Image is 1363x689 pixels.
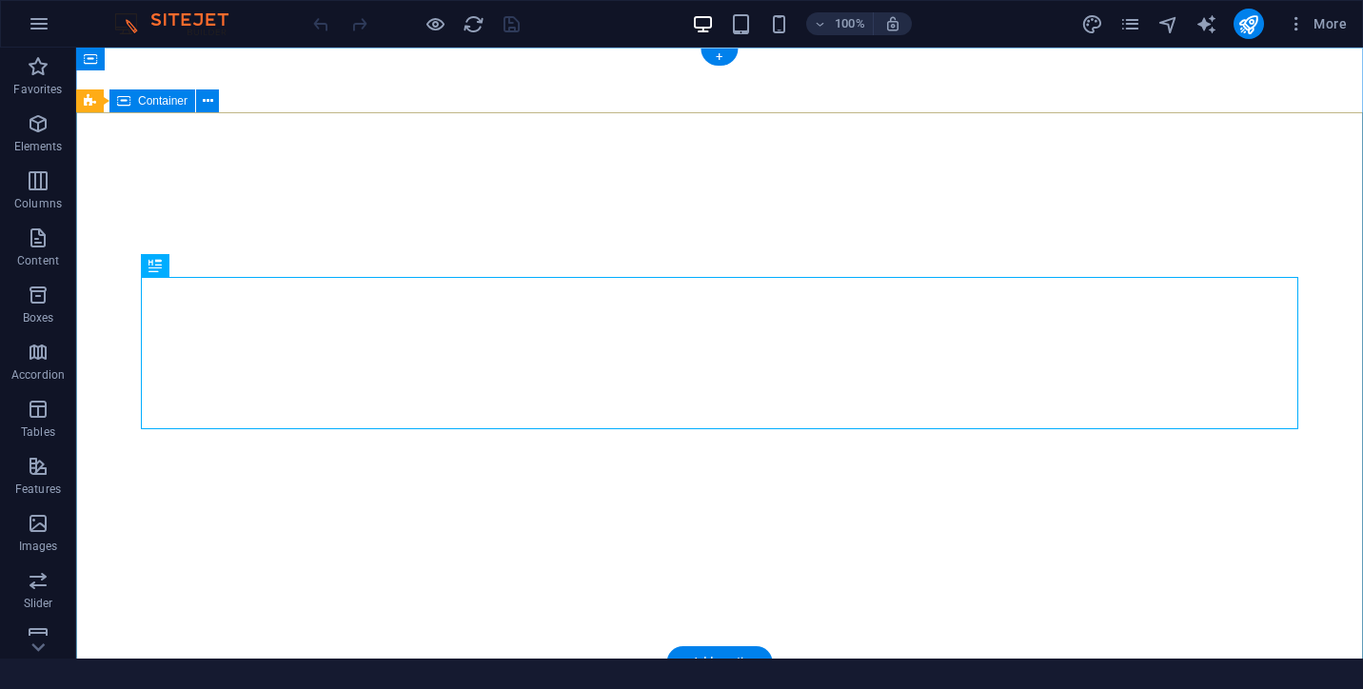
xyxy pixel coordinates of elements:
[1157,12,1180,35] button: navigator
[21,424,55,440] p: Tables
[835,12,865,35] h6: 100%
[1279,9,1354,39] button: More
[1081,13,1103,35] i: Design (Ctrl+Alt+Y)
[1195,13,1217,35] i: AI Writer
[13,82,62,97] p: Favorites
[667,646,773,679] div: + Add section
[1195,12,1218,35] button: text_generator
[138,95,188,107] span: Container
[424,12,446,35] button: Click here to leave preview mode and continue editing
[701,49,738,66] div: +
[462,12,484,35] button: reload
[15,482,61,497] p: Features
[463,13,484,35] i: Reload page
[17,253,59,268] p: Content
[1237,13,1259,35] i: Publish
[11,367,65,383] p: Accordion
[14,139,63,154] p: Elements
[14,196,62,211] p: Columns
[1119,13,1141,35] i: Pages (Ctrl+Alt+S)
[19,539,58,554] p: Images
[23,310,54,325] p: Boxes
[884,15,901,32] i: On resize automatically adjust zoom level to fit chosen device.
[24,596,53,611] p: Slider
[1119,12,1142,35] button: pages
[109,12,252,35] img: Editor Logo
[1157,13,1179,35] i: Navigator
[806,12,874,35] button: 100%
[1081,12,1104,35] button: design
[1287,14,1347,33] span: More
[1234,9,1264,39] button: publish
